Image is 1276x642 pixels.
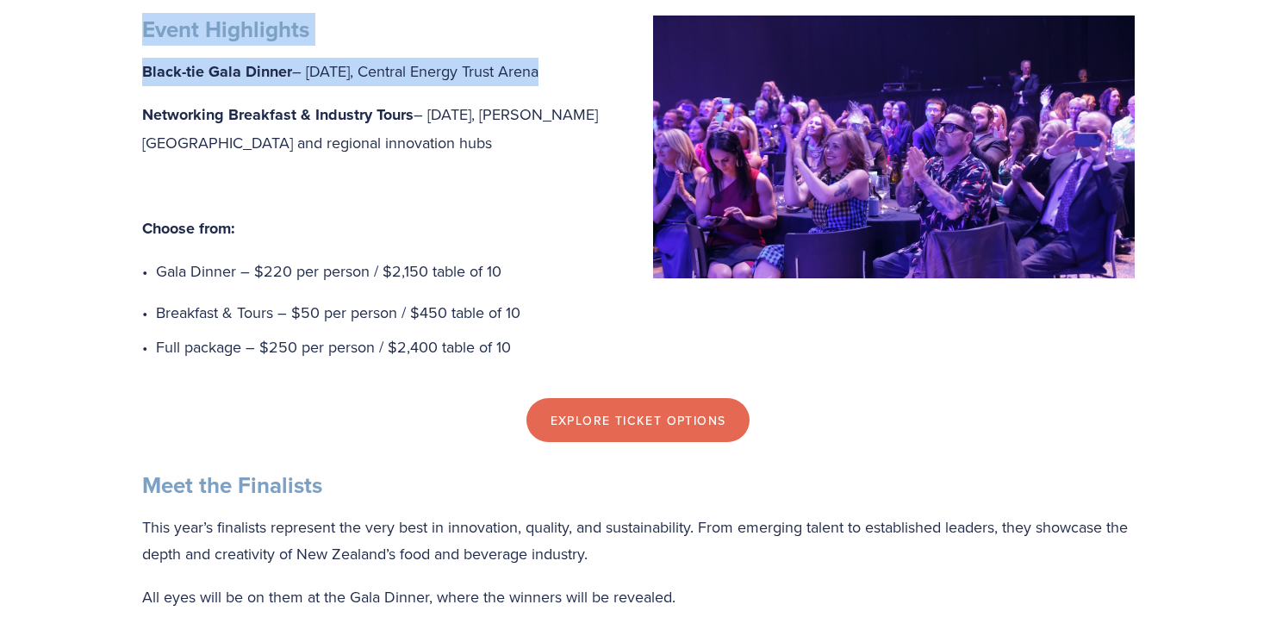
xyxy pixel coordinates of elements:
[142,13,309,46] strong: Event Highlights
[142,60,292,83] strong: Black-tie Gala Dinner
[142,514,1135,568] p: This year’s finalists represent the very best in innovation, quality, and sustainability. From em...
[156,299,1135,327] p: Breakfast & Tours – $50 per person / $450 table of 10
[142,103,414,126] strong: Networking Breakfast & Industry Tours
[142,583,1135,611] p: All eyes will be on them at the Gala Dinner, where the winners will be revealed.
[142,101,1135,156] p: – [DATE], [PERSON_NAME][GEOGRAPHIC_DATA] and regional innovation hubs
[142,469,322,502] strong: Meet the Finalists
[156,258,1135,285] p: Gala Dinner – $220 per person / $2,150 table of 10
[526,398,750,443] a: Explore Ticket Options
[156,333,1135,361] p: Full package – $250 per person / $2,400 table of 10
[142,217,235,240] strong: Choose from:
[142,58,1135,86] p: – [DATE], Central Energy Trust Arena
